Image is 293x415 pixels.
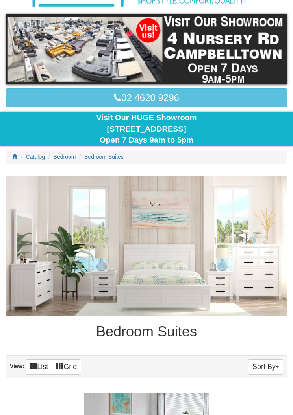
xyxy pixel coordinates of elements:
[54,154,76,160] a: Bedroom
[6,14,287,84] img: showroom.gif
[26,359,52,375] a: List
[84,154,124,160] a: Bedroom Suites
[6,112,287,146] div: Visit Our HUGE Showroom [STREET_ADDRESS] Open 7 Days 9am to 5pm
[6,88,287,107] a: 02 4620 9296
[26,154,45,160] a: Catalog
[52,359,81,375] a: Grid
[248,359,283,375] button: Sort By
[6,176,287,316] img: Bedroom Suites
[6,324,287,340] h1: Bedroom Suites
[10,363,24,369] strong: View:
